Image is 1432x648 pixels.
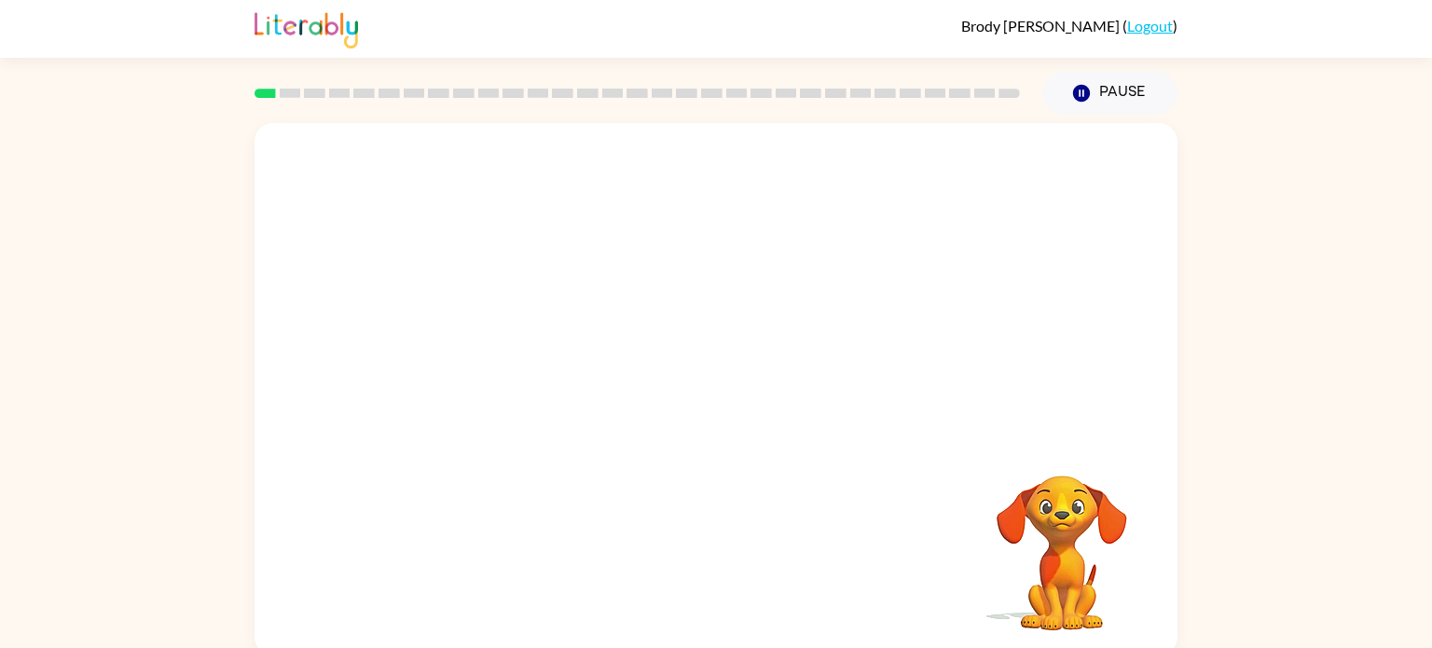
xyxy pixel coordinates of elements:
[961,17,1177,34] div: ( )
[1042,72,1177,115] button: Pause
[1127,17,1173,34] a: Logout
[969,447,1155,633] video: Your browser must support playing .mp4 files to use Literably. Please try using another browser.
[961,17,1122,34] span: Brody [PERSON_NAME]
[255,7,358,48] img: Literably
